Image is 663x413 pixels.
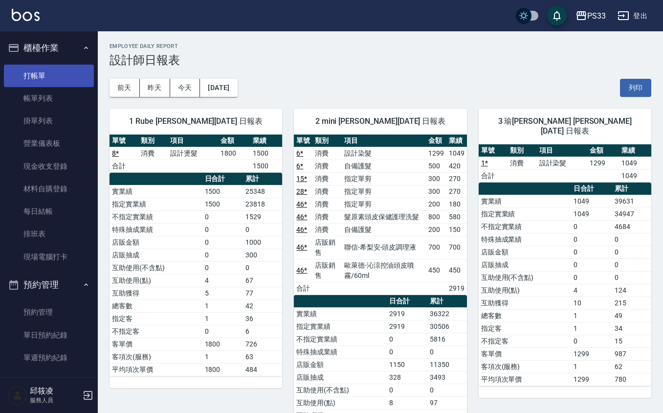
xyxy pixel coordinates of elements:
td: 總客數 [110,299,202,312]
td: 1049 [619,169,651,182]
td: 700 [446,236,467,259]
th: 項目 [537,144,587,157]
td: 5816 [427,333,466,345]
td: 42 [243,299,282,312]
th: 累計 [243,173,282,185]
td: 0 [387,384,428,396]
td: 1049 [571,195,612,207]
td: 不指定客 [479,335,572,347]
td: 1299 [571,347,612,360]
td: 指定單剪 [342,198,426,210]
td: 設計染髮 [537,157,587,169]
td: 特殊抽成業績 [479,233,572,246]
td: 消費 [138,147,167,160]
td: 互助使用(不含點) [479,271,572,284]
td: 1 [202,312,243,325]
td: 1299 [426,147,446,160]
td: 500 [426,160,446,172]
td: 800 [426,210,446,223]
td: 1049 [619,157,651,169]
td: 1 [202,299,243,312]
td: 0 [427,384,466,396]
td: 34 [612,322,651,335]
h2: Employee Daily Report [110,43,651,49]
td: 1049 [571,207,612,220]
th: 類別 [312,135,342,147]
td: 實業績 [479,195,572,207]
button: 櫃檯作業 [4,35,94,61]
th: 業績 [250,135,283,147]
a: 預約管理 [4,301,94,323]
td: 0 [202,210,243,223]
td: 合計 [110,160,138,172]
img: Logo [12,9,40,21]
a: 單日預約紀錄 [4,324,94,346]
table: a dense table [294,135,466,295]
table: a dense table [110,173,282,376]
button: 登出 [614,7,651,25]
td: 互助使用(不含點) [294,384,387,396]
td: 1500 [202,198,243,210]
td: 店販金額 [294,358,387,371]
td: 300 [426,172,446,185]
th: 金額 [218,135,250,147]
td: 34947 [612,207,651,220]
td: 聯信-希梨安-頭皮調理液 [342,236,426,259]
h3: 設計師日報表 [110,53,651,67]
td: 指定單剪 [342,172,426,185]
td: 1299 [587,157,619,169]
td: 1500 [250,147,283,160]
td: 484 [243,363,282,376]
td: 328 [387,371,428,384]
th: 日合計 [571,183,612,195]
th: 金額 [587,144,619,157]
td: 0 [571,258,612,271]
th: 單號 [110,135,138,147]
td: 270 [446,185,467,198]
td: 1 [571,322,612,335]
td: 1800 [202,338,243,350]
td: 8 [387,396,428,409]
td: 1500 [202,185,243,198]
td: 1299 [571,373,612,386]
td: 指定客 [110,312,202,325]
a: 材料自購登錄 [4,178,94,200]
td: 124 [612,284,651,297]
h5: 邱筱凌 [30,386,80,396]
td: 不指定客 [110,325,202,338]
td: 23818 [243,198,282,210]
td: 10 [571,297,612,309]
td: 客單價 [110,338,202,350]
a: 排班表 [4,223,94,245]
td: 消費 [312,210,342,223]
th: 類別 [138,135,167,147]
td: 客項次(服務) [110,350,202,363]
td: 77 [243,287,282,299]
span: 2 mini [PERSON_NAME][DATE] 日報表 [306,116,455,126]
td: 0 [571,271,612,284]
td: 總客數 [479,309,572,322]
td: 2919 [446,282,467,295]
td: 消費 [312,185,342,198]
td: 0 [202,249,243,261]
td: 髮原素頭皮保健護理洗髮 [342,210,426,223]
td: 0 [571,335,612,347]
td: 450 [446,259,467,282]
td: 客項次(服務) [479,360,572,373]
td: 指定實業績 [294,320,387,333]
td: 4684 [612,220,651,233]
td: 987 [612,347,651,360]
td: 300 [426,185,446,198]
td: 420 [446,160,467,172]
button: 預約管理 [4,272,94,298]
button: PS33 [572,6,610,26]
td: 實業績 [294,307,387,320]
a: 打帳單 [4,65,94,87]
td: 150 [446,223,467,236]
button: [DATE] [200,79,237,97]
td: 不指定實業績 [479,220,572,233]
td: 客單價 [479,347,572,360]
td: 消費 [312,160,342,172]
button: 報表及分析 [4,373,94,398]
th: 累計 [612,183,651,195]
